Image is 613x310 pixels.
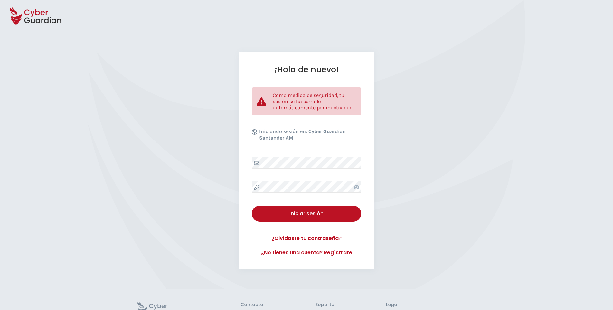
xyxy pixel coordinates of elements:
[273,92,356,111] p: Como medida de seguridad, tu sesión se ha cerrado automáticamente por inactividad.
[315,302,334,308] h3: Soporte
[257,210,356,218] div: Iniciar sesión
[259,128,360,144] p: Iniciando sesión en:
[240,302,263,308] h3: Contacto
[252,249,361,257] a: ¿No tienes una cuenta? Regístrate
[252,206,361,222] button: Iniciar sesión
[252,64,361,74] h1: ¡Hola de nuevo!
[386,302,476,308] h3: Legal
[259,128,346,141] b: Cyber Guardian Santander AM
[252,235,361,242] a: ¿Olvidaste tu contraseña?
